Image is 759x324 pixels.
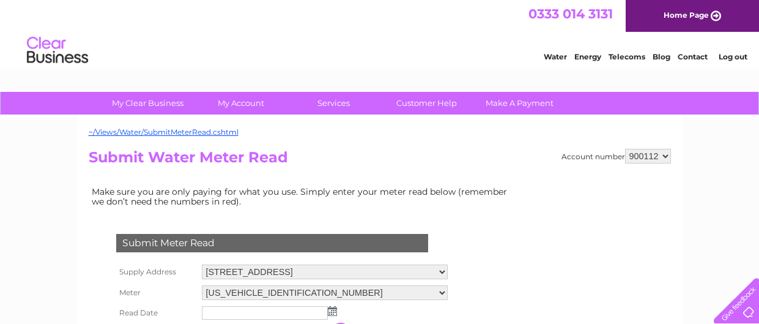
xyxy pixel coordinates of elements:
th: Supply Address [113,262,199,282]
a: My Clear Business [97,92,198,115]
div: Account number [561,149,671,164]
img: logo.png [26,32,89,69]
a: Telecoms [609,52,645,61]
th: Read Date [113,303,199,323]
th: Meter [113,282,199,303]
a: Water [544,52,567,61]
td: Make sure you are only paying for what you use. Simply enter your meter read below (remember we d... [89,184,517,209]
a: Log out [719,52,747,61]
a: 0333 014 3131 [528,6,613,21]
a: Contact [678,52,708,61]
a: ~/Views/Water/SubmitMeterRead.cshtml [89,127,239,137]
a: My Account [190,92,291,115]
div: Submit Meter Read [116,234,428,252]
a: Make A Payment [469,92,570,115]
a: Services [283,92,384,115]
div: Clear Business is a trading name of Verastar Limited (registered in [GEOGRAPHIC_DATA] No. 3667643... [91,7,669,59]
img: ... [328,306,337,316]
a: Blog [653,52,670,61]
a: Energy [574,52,601,61]
h2: Submit Water Meter Read [89,149,671,172]
a: Customer Help [376,92,477,115]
